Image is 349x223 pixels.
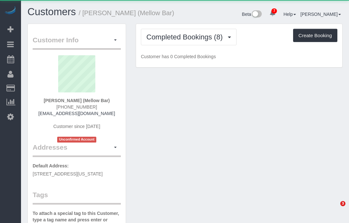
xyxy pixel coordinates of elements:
small: / [PERSON_NAME] (Mellow Bar) [79,9,174,16]
span: Unconfirmed Account [57,137,97,142]
strong: [PERSON_NAME] (Mellow Bar) [44,98,110,103]
img: Automaid Logo [4,6,17,16]
a: Customers [27,6,76,17]
span: Completed Bookings (8) [146,33,226,41]
a: Beta [242,12,262,17]
a: 7 [266,6,279,21]
label: Default Address: [33,163,69,169]
p: Customer has 0 Completed Bookings [141,53,337,60]
span: [PHONE_NUMBER] [56,104,97,110]
span: [STREET_ADDRESS][US_STATE] [33,171,103,176]
span: 3 [340,201,345,206]
legend: Customer Info [33,35,121,50]
a: [PERSON_NAME] [301,12,341,17]
span: Customer since [DATE] [53,124,100,129]
span: 7 [271,8,277,14]
a: [EMAIL_ADDRESS][DOMAIN_NAME] [38,111,115,116]
button: Create Booking [293,29,337,42]
button: Completed Bookings (8) [141,29,237,45]
img: New interface [251,10,262,19]
iframe: Intercom live chat [327,201,343,217]
a: Help [283,12,296,17]
legend: Tags [33,190,121,205]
